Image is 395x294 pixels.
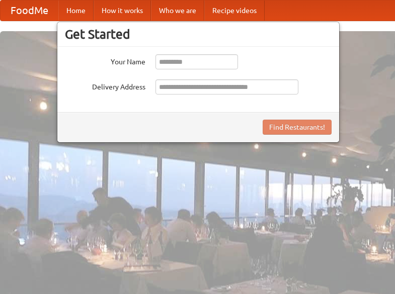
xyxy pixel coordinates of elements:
[94,1,151,21] a: How it works
[263,120,332,135] button: Find Restaurants!
[65,79,145,92] label: Delivery Address
[204,1,265,21] a: Recipe videos
[65,27,332,42] h3: Get Started
[58,1,94,21] a: Home
[65,54,145,67] label: Your Name
[151,1,204,21] a: Who we are
[1,1,58,21] a: FoodMe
